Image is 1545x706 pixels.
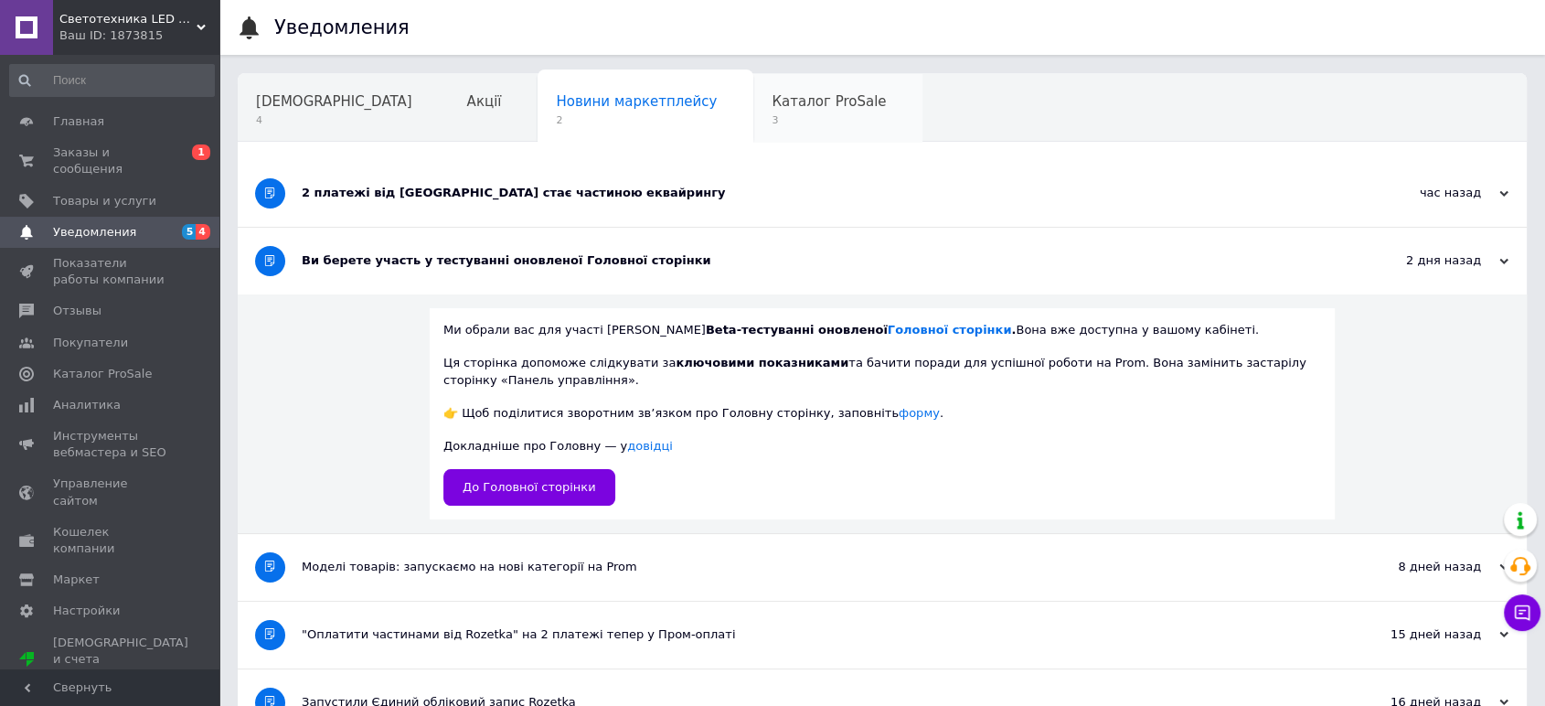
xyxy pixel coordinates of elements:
[899,406,940,420] a: форму
[53,113,104,130] span: Главная
[53,668,188,684] div: Prom топ
[53,635,188,685] span: [DEMOGRAPHIC_DATA] и счета
[53,476,169,508] span: Управление сайтом
[443,322,1321,506] div: Ми обрали вас для участі [PERSON_NAME] Вона вже доступна у вашому кабінеті. Ця сторінка допоможе ...
[556,93,717,110] span: Новини маркетплейсу
[53,572,100,588] span: Маркет
[196,224,210,240] span: 4
[556,113,717,127] span: 2
[53,255,169,288] span: Показатели работы компании
[53,144,169,177] span: Заказы и сообщения
[192,144,210,160] span: 1
[627,439,673,453] a: довідці
[256,93,412,110] span: [DEMOGRAPHIC_DATA]
[53,303,101,319] span: Отзывы
[1504,594,1540,631] button: Чат с покупателем
[1326,185,1508,201] div: час назад
[53,366,152,382] span: Каталог ProSale
[53,335,128,351] span: Покупатели
[302,559,1326,575] div: Моделі товарів: запускаємо на нові категорії на Prom
[302,626,1326,643] div: "Оплатити частинами від Rozetka" на 2 платежі тепер у Пром-оплаті
[9,64,215,97] input: Поиск
[53,193,156,209] span: Товары и услуги
[53,428,169,461] span: Инструменты вебмастера и SEO
[274,16,410,38] h1: Уведомления
[1326,626,1508,643] div: 15 дней назад
[59,11,197,27] span: Светотехника LED от А до Я
[443,469,615,506] a: До Головної сторінки
[53,224,136,241] span: Уведомления
[676,356,848,369] b: ключовими показниками
[256,113,412,127] span: 4
[53,397,121,413] span: Аналитика
[1326,559,1508,575] div: 8 дней назад
[772,93,886,110] span: Каталог ProSale
[53,524,169,557] span: Кошелек компании
[706,323,1017,337] b: Beta-тестуванні оновленої .
[182,224,197,240] span: 5
[467,93,502,110] span: Акції
[888,323,1012,337] a: Головної сторінки
[772,113,886,127] span: 3
[463,480,596,494] span: До Головної сторінки
[302,252,1326,269] div: Ви берете участь у тестуванні оновленої Головної сторінки
[53,603,120,619] span: Настройки
[1326,252,1508,269] div: 2 дня назад
[59,27,219,44] div: Ваш ID: 1873815
[302,185,1326,201] div: 2 платежі від [GEOGRAPHIC_DATA] стає частиною еквайрингу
